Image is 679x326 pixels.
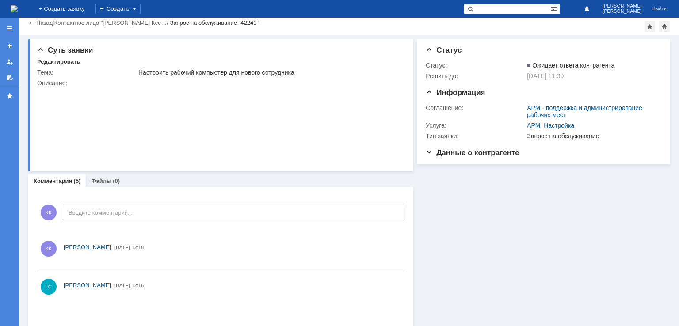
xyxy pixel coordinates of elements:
span: Суть заявки [37,46,93,54]
a: Мои согласования [3,71,17,85]
img: logo [11,5,18,12]
span: [PERSON_NAME] [603,9,642,14]
a: [PERSON_NAME] [64,281,111,290]
a: Комментарии [34,178,72,184]
a: [PERSON_NAME] [64,243,111,252]
a: АРМ_Настройка [527,122,574,129]
span: 12:18 [132,245,144,250]
span: 12:16 [132,283,144,288]
span: Информация [426,88,485,97]
div: (5) [74,178,81,184]
div: Добавить в избранное [645,21,655,32]
div: Тема: [37,69,137,76]
span: [DATE] 11:39 [527,72,564,80]
div: Тип заявки: [426,133,525,140]
span: [PERSON_NAME] [603,4,642,9]
a: Перейти на домашнюю страницу [11,5,18,12]
div: Решить до: [426,72,525,80]
span: [DATE] [114,245,130,250]
div: Запрос на обслуживание [527,133,657,140]
div: Создать [95,4,141,14]
div: Соглашение: [426,104,525,111]
div: (0) [113,178,120,184]
a: Мои заявки [3,55,17,69]
span: Статус [426,46,462,54]
div: Настроить рабочий компьютер для нового сотрудника [138,69,401,76]
span: [PERSON_NAME] [64,282,111,288]
a: Файлы [91,178,111,184]
a: Контактное лицо "[PERSON_NAME] Ксе… [54,19,167,26]
div: / [54,19,170,26]
span: Данные о контрагенте [426,148,519,157]
span: [PERSON_NAME] [64,244,111,250]
span: Ожидает ответа контрагента [527,62,614,69]
div: Статус: [426,62,525,69]
div: Запрос на обслуживание "42249" [170,19,259,26]
span: КК [41,205,57,220]
div: Редактировать [37,58,80,65]
span: [DATE] [114,283,130,288]
span: Расширенный поиск [551,4,560,12]
div: Сделать домашней страницей [659,21,670,32]
a: Назад [36,19,53,26]
a: АРМ - поддержка и администрирование рабочих мест [527,104,642,118]
a: Создать заявку [3,39,17,53]
div: Описание: [37,80,403,87]
div: Услуга: [426,122,525,129]
div: | [53,19,54,26]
